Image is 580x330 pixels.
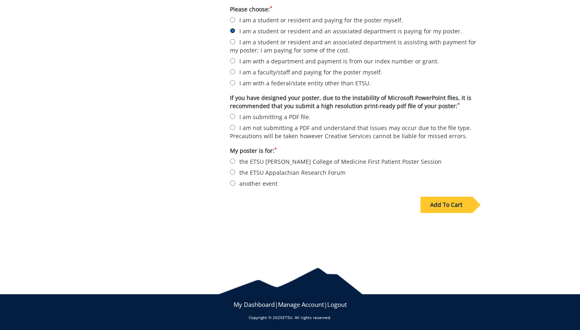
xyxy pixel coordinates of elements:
[230,28,235,33] input: I am a student or resident and an associated department is paying for my poster.
[230,69,235,74] input: I am a faculty/staff and paying for the poster myself.
[230,78,482,87] label: I am with a federal/state entity other than ETSU.
[230,157,482,166] label: the ETSU [PERSON_NAME] College of Medicine First Patient Poster Session
[230,168,482,177] label: the ETSU Appalachian Research Forum
[230,158,235,164] input: the ETSU [PERSON_NAME] College of Medicine First Patient Poster Session
[230,94,482,110] label: If you have designed your poster, due to the instability of Microsoft PowerPoint files, it is rec...
[230,112,482,121] label: I am submitting a PDF file.
[230,169,235,175] input: the ETSU Appalachian Research Forum
[420,197,472,213] div: Add To Cart
[230,15,482,24] label: I am a student or resident and paying for the poster myself.
[327,300,347,308] a: Logout
[230,5,482,13] label: Please choose:
[230,39,235,44] input: I am a student or resident and an associated department is assisting with payment for my poster; ...
[282,315,292,320] a: ETSU
[230,17,235,22] input: I am a student or resident and paying for the poster myself.
[230,80,235,85] input: I am with a federal/state entity other than ETSU.
[278,300,324,308] a: Manage Account
[230,147,482,155] label: My poster is for:
[230,37,482,54] label: I am a student or resident and an associated department is assisting with payment for my poster; ...
[230,123,482,140] label: I am not submitting a PDF and understand that issues may occur due to the file type. Precautions ...
[230,56,482,65] label: I am with a department and payment is from our index number or grant.
[230,179,482,188] label: another event
[230,58,235,63] input: I am with a department and payment is from our index number or grant.
[230,26,482,35] label: I am a student or resident and an associated department is paying for my poster.
[230,125,235,130] input: I am not submitting a PDF and understand that issues may occur due to the file type. Precautions ...
[230,180,235,186] input: another event
[230,67,482,76] label: I am a faculty/staff and paying for the poster myself.
[230,114,235,119] input: I am submitting a PDF file.
[234,300,275,308] a: My Dashboard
